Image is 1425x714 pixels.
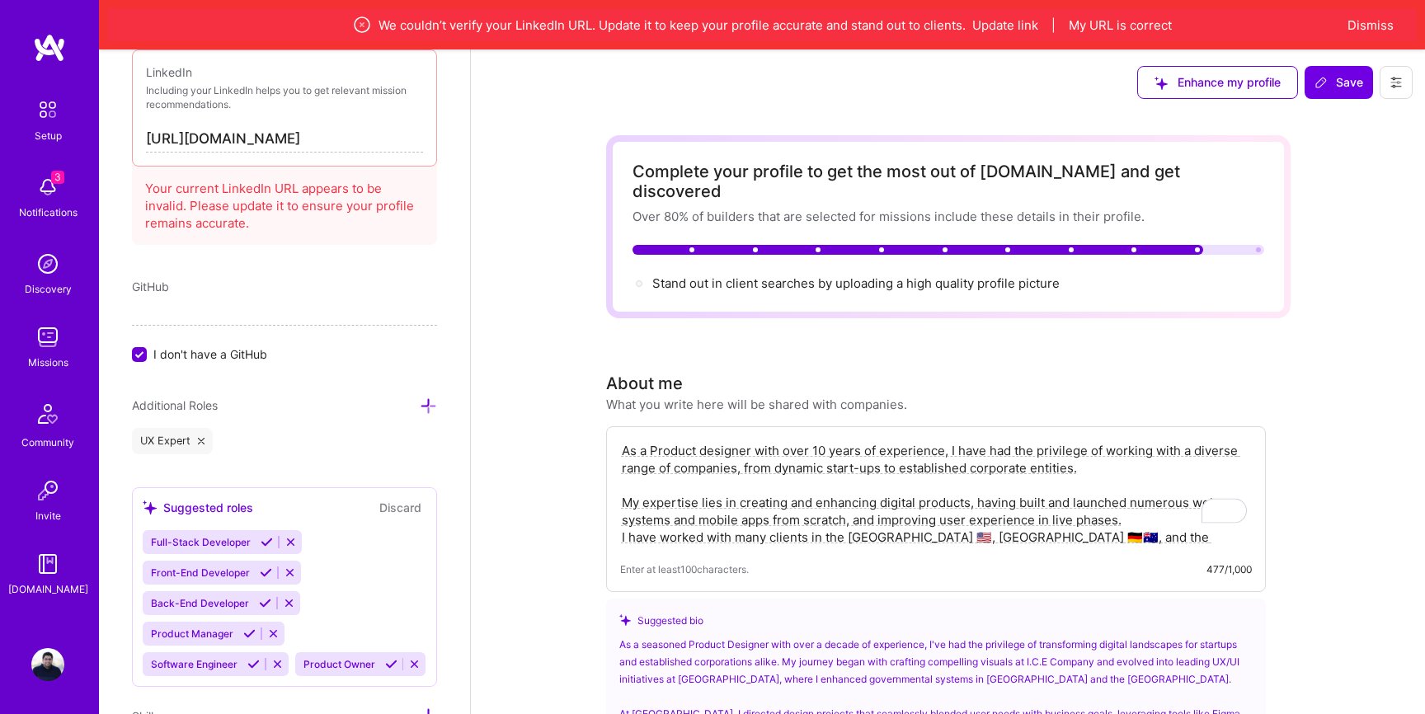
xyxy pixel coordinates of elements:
[35,127,62,144] div: Setup
[619,612,1253,629] div: Suggested bio
[261,536,273,548] i: Accept
[619,614,631,626] i: icon SuggestedTeams
[1314,74,1363,91] span: Save
[285,536,297,548] i: Reject
[28,354,68,371] div: Missions
[151,566,250,579] span: Front-End Developer
[35,507,61,524] div: Invite
[151,597,249,609] span: Back-End Developer
[153,345,267,363] span: I don't have a GitHub
[652,275,1060,292] div: Stand out in client searches by uploading a high quality profile picture
[267,627,280,640] i: Reject
[247,658,260,670] i: Accept
[25,280,72,298] div: Discovery
[198,438,205,444] i: icon Close
[1155,77,1168,90] i: icon SuggestedTeams
[271,658,284,670] i: Reject
[620,561,749,578] span: Enter at least 100 characters.
[374,498,426,517] button: Discard
[33,33,66,63] img: logo
[146,65,192,79] span: LinkedIn
[31,92,65,127] img: setup
[259,597,271,609] i: Accept
[8,580,88,598] div: [DOMAIN_NAME]
[31,648,64,681] img: User Avatar
[28,394,68,434] img: Community
[31,171,64,204] img: bell
[151,536,251,548] span: Full-Stack Developer
[19,204,78,221] div: Notifications
[151,658,237,670] span: Software Engineer
[633,208,1264,225] div: Over 80% of builders that are selected for missions include these details in their profile.
[620,440,1252,547] textarea: To enrich screen reader interactions, please activate Accessibility in Grammarly extension settings
[31,547,64,580] img: guide book
[132,428,213,454] div: UX Expert
[143,500,157,514] i: icon SuggestedTeams
[1069,16,1172,34] button: My URL is correct
[972,16,1038,34] button: Update link
[31,474,64,507] img: Invite
[31,247,64,280] img: discovery
[633,162,1264,201] div: Complete your profile to get the most out of [DOMAIN_NAME] and get discovered
[303,658,375,670] span: Product Owner
[143,499,253,516] div: Suggested roles
[132,160,437,245] div: Your current LinkedIn URL appears to be invalid. Please update it to ensure your profile remains ...
[132,398,218,412] span: Additional Roles
[51,171,64,184] span: 3
[1051,16,1056,34] span: |
[385,658,397,670] i: Accept
[146,84,423,112] p: Including your LinkedIn helps you to get relevant mission recommendations.
[132,279,169,294] span: GitHub
[606,396,907,413] div: What you write here will be shared with companies.
[151,627,233,640] span: Product Manager
[284,566,296,579] i: Reject
[31,321,64,354] img: teamwork
[606,371,683,396] div: About me
[243,627,256,640] i: Accept
[1155,74,1281,91] span: Enhance my profile
[260,566,272,579] i: Accept
[408,658,421,670] i: Reject
[1347,16,1394,34] button: Dismiss
[185,15,1339,35] div: We couldn’t verify your LinkedIn URL. Update it to keep your profile accurate and stand out to cl...
[21,434,74,451] div: Community
[283,597,295,609] i: Reject
[1206,561,1252,578] div: 477/1,000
